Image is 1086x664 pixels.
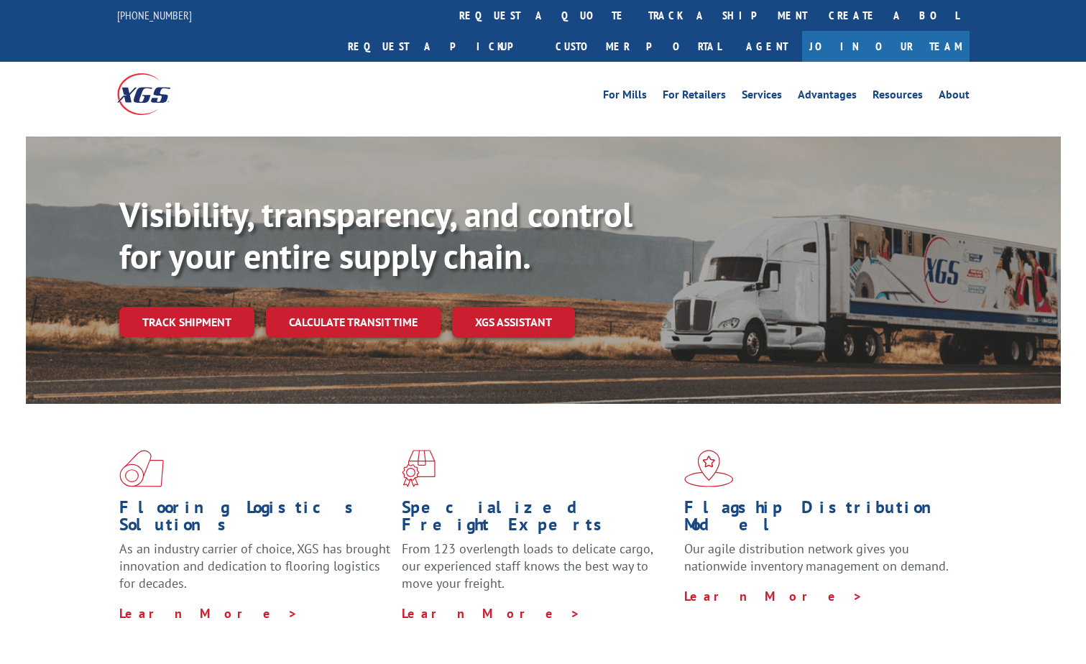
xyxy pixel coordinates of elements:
[402,450,436,487] img: xgs-icon-focused-on-flooring-red
[663,89,726,105] a: For Retailers
[452,307,575,338] a: XGS ASSISTANT
[939,89,970,105] a: About
[684,450,734,487] img: xgs-icon-flagship-distribution-model-red
[684,499,956,540] h1: Flagship Distribution Model
[119,540,390,591] span: As an industry carrier of choice, XGS has brought innovation and dedication to flooring logistics...
[402,499,673,540] h1: Specialized Freight Experts
[119,307,254,337] a: Track shipment
[119,605,298,622] a: Learn More >
[684,540,949,574] span: Our agile distribution network gives you nationwide inventory management on demand.
[119,192,632,278] b: Visibility, transparency, and control for your entire supply chain.
[732,31,802,62] a: Agent
[117,8,192,22] a: [PHONE_NUMBER]
[402,605,581,622] a: Learn More >
[545,31,732,62] a: Customer Portal
[603,89,647,105] a: For Mills
[119,450,164,487] img: xgs-icon-total-supply-chain-intelligence-red
[742,89,782,105] a: Services
[798,89,857,105] a: Advantages
[119,499,391,540] h1: Flooring Logistics Solutions
[402,540,673,604] p: From 123 overlength loads to delicate cargo, our experienced staff knows the best way to move you...
[266,307,441,338] a: Calculate transit time
[337,31,545,62] a: Request a pickup
[802,31,970,62] a: Join Our Team
[684,588,863,604] a: Learn More >
[873,89,923,105] a: Resources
